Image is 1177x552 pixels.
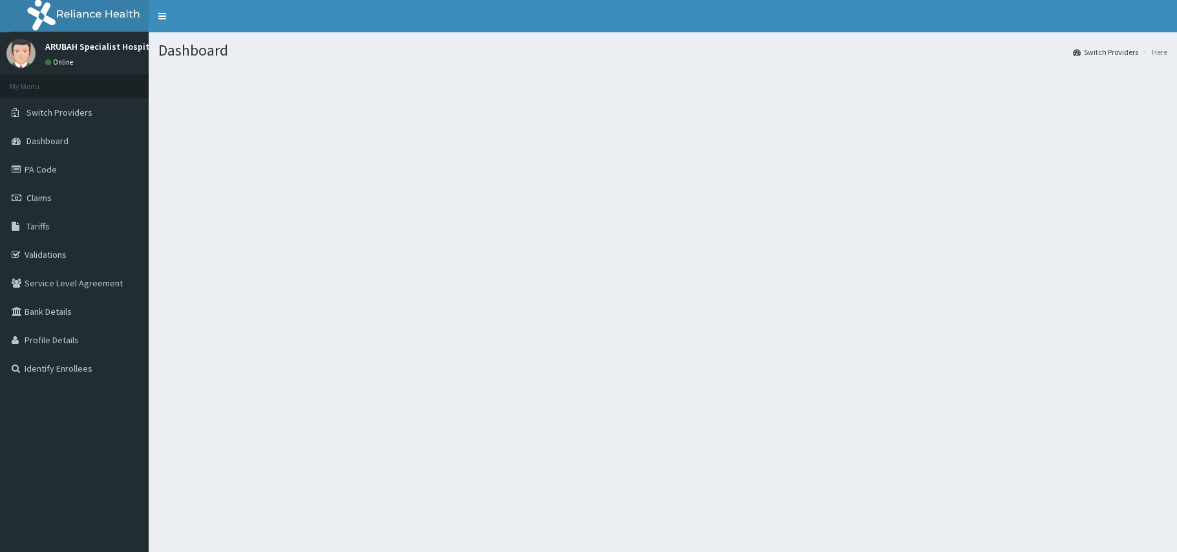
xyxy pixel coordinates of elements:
[27,192,52,204] span: Claims
[1073,47,1138,58] a: Switch Providers
[158,42,1167,59] h1: Dashboard
[45,58,76,67] a: Online
[1140,47,1167,58] li: Here
[6,39,36,68] img: User Image
[27,220,50,232] span: Tariffs
[27,135,69,147] span: Dashboard
[27,107,92,118] span: Switch Providers
[45,42,157,51] p: ARUBAH Specialist Hospital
